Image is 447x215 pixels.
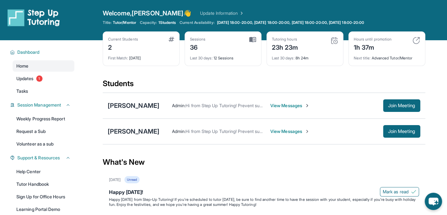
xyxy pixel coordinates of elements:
a: Update Information [200,10,244,16]
div: Students [103,79,425,92]
span: Last 30 days : [190,56,213,60]
button: Support & Resources [15,155,71,161]
div: 12 Sessions [190,52,256,61]
div: Current Students [108,37,138,42]
span: Support & Resources [17,155,60,161]
div: [DATE] [109,177,121,182]
span: Mark as read [383,189,409,195]
a: Updates1 [13,73,74,84]
img: card [249,37,256,42]
span: Updates [16,75,34,82]
span: View Messages [270,128,310,135]
div: [PERSON_NAME] [108,101,159,110]
a: Help Center [13,166,74,177]
a: Learning Portal Demo [13,204,74,215]
span: Tutor/Mentor [113,20,136,25]
span: Last 30 days : [272,56,295,60]
a: Tutor Handbook [13,179,74,190]
span: Title: [103,20,112,25]
span: Next title : [354,56,371,60]
div: Advanced Tutor/Mentor [354,52,420,61]
a: Weekly Progress Report [13,113,74,124]
span: Current Availability: [180,20,214,25]
img: logo [8,9,60,26]
img: card [330,37,338,44]
div: 8h 24m [272,52,338,61]
span: Tasks [16,88,28,94]
a: [DATE] 18:00-20:00, [DATE] 18:00-20:00, [DATE] 18:00-20:00, [DATE] 18:00-20:00 [216,20,365,25]
a: Volunteer as a sub [13,138,74,150]
span: Join Meeting [388,130,415,133]
img: card [169,37,174,42]
span: First Match : [108,56,128,60]
img: card [412,37,420,44]
a: Sign Up for Office Hours [13,191,74,202]
div: Tutoring hours [272,37,298,42]
div: Hours until promotion [354,37,392,42]
div: 23h 23m [272,42,298,52]
div: What's New [103,148,425,176]
img: Chevron Right [238,10,244,16]
div: 2 [108,42,138,52]
div: [DATE] [108,52,174,61]
img: Mark as read [411,189,416,194]
div: Happy [DATE]! [109,188,419,197]
a: Request a Sub [13,126,74,137]
div: Sessions [190,37,206,42]
span: Welcome, [PERSON_NAME] 👋 [103,9,192,18]
span: Admin : [172,103,186,108]
button: Join Meeting [383,99,420,112]
p: Happy [DATE] from Step-Up Tutoring! If you're scheduled to tutor [DATE], be sure to find another ... [109,197,419,207]
div: 36 [190,42,206,52]
span: Home [16,63,28,69]
span: Dashboard [17,49,40,55]
img: Chevron-Right [305,103,310,108]
span: Session Management [17,102,61,108]
span: 1 [36,75,43,82]
a: Home [13,60,74,72]
button: Join Meeting [383,125,420,138]
span: Admin : [172,129,186,134]
div: Unread [124,176,140,183]
a: Tasks [13,85,74,97]
span: Join Meeting [388,104,415,107]
span: View Messages [270,102,310,109]
button: chat-button [425,193,442,210]
div: 1h 37m [354,42,392,52]
div: [PERSON_NAME] [108,127,159,136]
span: [DATE] 18:00-20:00, [DATE] 18:00-20:00, [DATE] 18:00-20:00, [DATE] 18:00-20:00 [217,20,364,25]
span: Capacity: [140,20,157,25]
img: Chevron-Right [305,129,310,134]
button: Dashboard [15,49,71,55]
button: Session Management [15,102,71,108]
span: 1 Students [158,20,176,25]
button: Mark as read [380,187,419,196]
